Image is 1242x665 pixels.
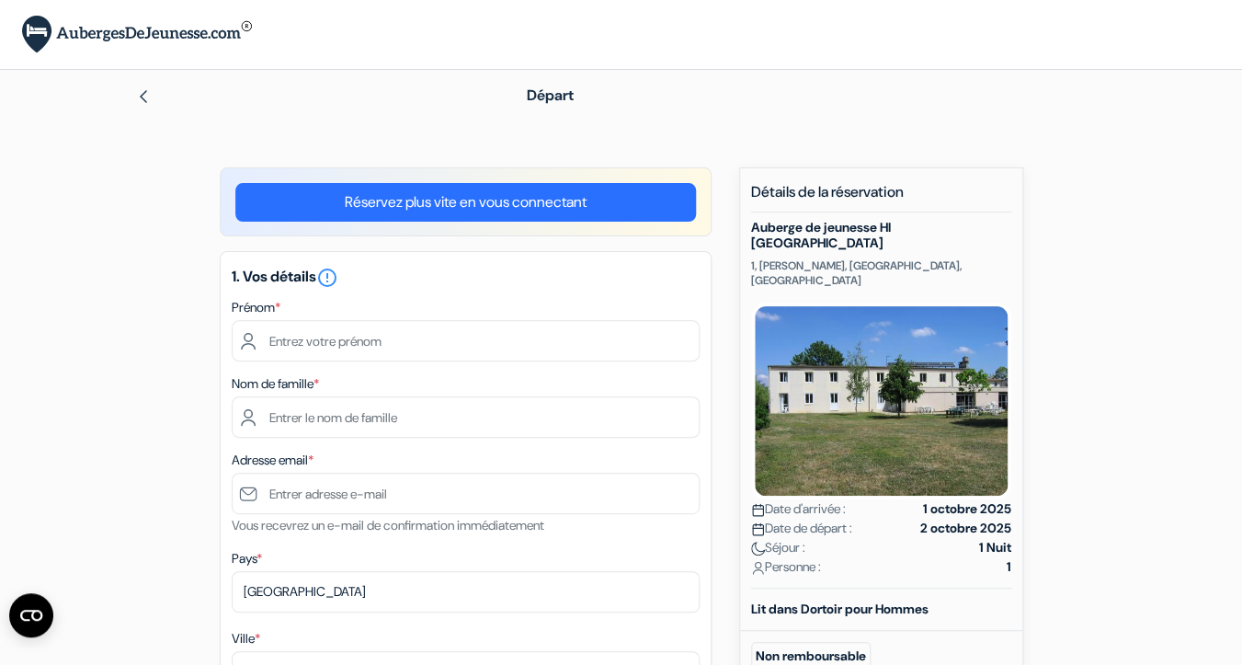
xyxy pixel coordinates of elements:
[316,267,338,289] i: error_outline
[920,519,1011,538] strong: 2 octobre 2025
[751,519,852,538] span: Date de départ :
[751,499,846,519] span: Date d'arrivée :
[751,538,805,557] span: Séjour :
[979,538,1011,557] strong: 1 Nuit
[751,220,1011,251] h5: Auberge de jeunesse HI [GEOGRAPHIC_DATA]
[316,267,338,286] a: error_outline
[751,258,1011,288] p: 1, [PERSON_NAME], [GEOGRAPHIC_DATA], [GEOGRAPHIC_DATA]
[751,561,765,575] img: user_icon.svg
[1007,557,1011,577] strong: 1
[232,451,313,470] label: Adresse email
[232,298,280,317] label: Prénom
[751,522,765,536] img: calendar.svg
[235,183,696,222] a: Réservez plus vite en vous connectant
[751,503,765,517] img: calendar.svg
[751,542,765,556] img: moon.svg
[751,601,929,617] b: Lit dans Dortoir pour Hommes
[232,396,700,438] input: Entrer le nom de famille
[232,320,700,361] input: Entrez votre prénom
[751,557,821,577] span: Personne :
[232,267,700,289] h5: 1. Vos détails
[9,593,53,637] button: Ouvrir le widget CMP
[232,549,262,568] label: Pays
[22,16,252,53] img: AubergesDeJeunesse.com
[751,183,1011,212] h5: Détails de la réservation
[527,86,574,105] span: Départ
[232,473,700,514] input: Entrer adresse e-mail
[923,499,1011,519] strong: 1 octobre 2025
[232,629,260,648] label: Ville
[136,89,151,104] img: left_arrow.svg
[232,517,544,533] small: Vous recevrez un e-mail de confirmation immédiatement
[232,374,319,394] label: Nom de famille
